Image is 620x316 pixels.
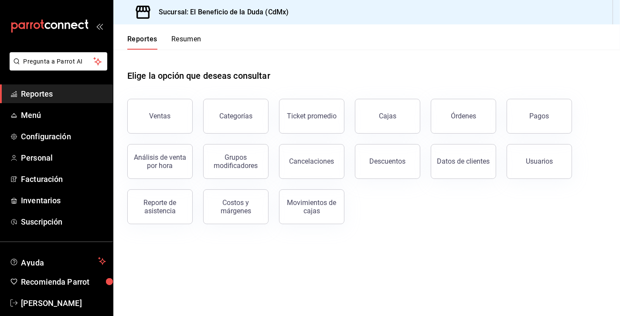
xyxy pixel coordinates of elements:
[127,35,201,50] div: navigation tabs
[127,189,193,224] button: Reporte de asistencia
[431,144,496,179] button: Datos de clientes
[219,112,252,120] div: Categorías
[21,109,106,121] span: Menú
[355,99,420,134] button: Cajas
[96,23,103,30] button: open_drawer_menu
[507,99,572,134] button: Pagos
[21,131,106,142] span: Configuración
[127,35,157,50] button: Reportes
[21,195,106,206] span: Inventarios
[24,57,94,66] span: Pregunta a Parrot AI
[379,112,396,120] div: Cajas
[203,99,269,134] button: Categorías
[530,112,549,120] div: Pagos
[209,198,263,215] div: Costos y márgenes
[21,276,106,288] span: Recomienda Parrot
[279,144,344,179] button: Cancelaciones
[370,157,406,165] div: Descuentos
[127,99,193,134] button: Ventas
[150,112,171,120] div: Ventas
[21,256,95,266] span: Ayuda
[203,189,269,224] button: Costos y márgenes
[127,144,193,179] button: Análisis de venta por hora
[21,216,106,228] span: Suscripción
[431,99,496,134] button: Órdenes
[285,198,339,215] div: Movimientos de cajas
[10,52,107,71] button: Pregunta a Parrot AI
[203,144,269,179] button: Grupos modificadores
[507,144,572,179] button: Usuarios
[279,99,344,134] button: Ticket promedio
[21,297,106,309] span: [PERSON_NAME]
[127,69,270,82] h1: Elige la opción que deseas consultar
[451,112,476,120] div: Órdenes
[21,173,106,185] span: Facturación
[437,157,490,165] div: Datos de clientes
[279,189,344,224] button: Movimientos de cajas
[133,153,187,170] div: Análisis de venta por hora
[290,157,334,165] div: Cancelaciones
[287,112,337,120] div: Ticket promedio
[6,63,107,72] a: Pregunta a Parrot AI
[526,157,553,165] div: Usuarios
[21,152,106,164] span: Personal
[133,198,187,215] div: Reporte de asistencia
[209,153,263,170] div: Grupos modificadores
[171,35,201,50] button: Resumen
[355,144,420,179] button: Descuentos
[152,7,289,17] h3: Sucursal: El Beneficio de la Duda (CdMx)
[21,88,106,100] span: Reportes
